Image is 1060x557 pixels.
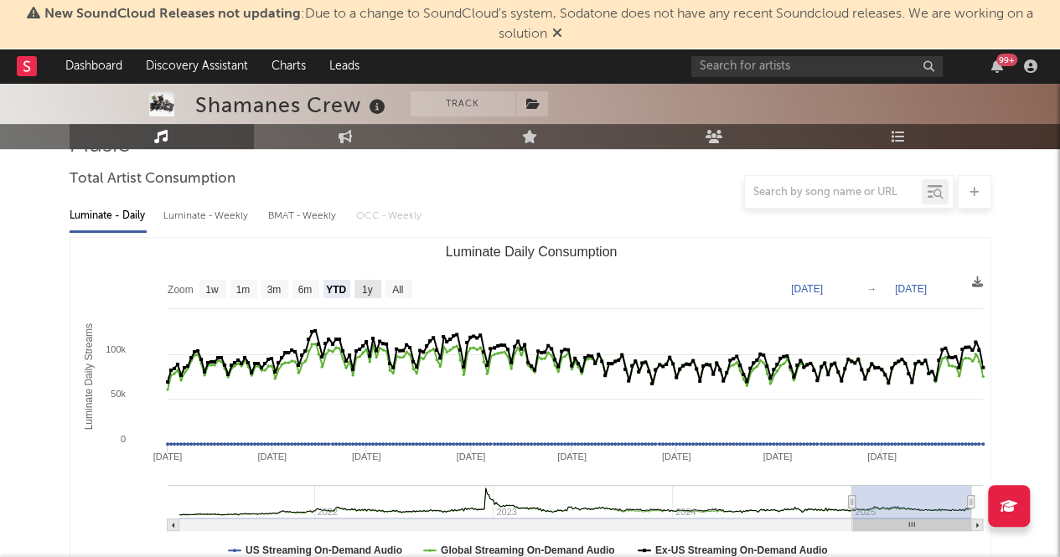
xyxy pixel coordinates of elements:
[246,544,402,556] text: US Streaming On-Demand Audio
[361,284,372,296] text: 1y
[318,49,371,83] a: Leads
[866,283,876,295] text: →
[411,91,515,116] button: Track
[260,49,318,83] a: Charts
[654,544,827,556] text: Ex-US Streaming On-Demand Audio
[163,202,251,230] div: Luminate - Weekly
[266,284,281,296] text: 3m
[134,49,260,83] a: Discovery Assistant
[661,451,690,462] text: [DATE]
[168,284,194,296] text: Zoom
[70,169,235,189] span: Total Artist Consumption
[691,56,943,77] input: Search for artists
[552,28,562,41] span: Dismiss
[297,284,312,296] text: 6m
[440,544,614,556] text: Global Streaming On-Demand Audio
[867,451,897,462] text: [DATE]
[326,284,346,296] text: YTD
[445,245,617,259] text: Luminate Daily Consumption
[44,8,301,21] span: New SoundCloud Releases not updating
[44,8,1033,41] span: : Due to a change to SoundCloud's system, Sodatone does not have any recent Soundcloud releases. ...
[991,59,1003,73] button: 99+
[195,91,390,119] div: Shamanes Crew
[763,451,792,462] text: [DATE]
[895,283,927,295] text: [DATE]
[257,451,287,462] text: [DATE]
[54,49,134,83] a: Dashboard
[70,136,130,156] span: Music
[82,323,94,430] text: Luminate Daily Streams
[120,434,125,444] text: 0
[153,451,182,462] text: [DATE]
[456,451,485,462] text: [DATE]
[392,284,403,296] text: All
[791,283,823,295] text: [DATE]
[268,202,339,230] div: BMAT - Weekly
[111,389,126,399] text: 50k
[351,451,380,462] text: [DATE]
[70,202,147,230] div: Luminate - Daily
[205,284,219,296] text: 1w
[996,54,1017,66] div: 99 +
[745,186,922,199] input: Search by song name or URL
[557,451,587,462] text: [DATE]
[235,284,250,296] text: 1m
[106,344,126,354] text: 100k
